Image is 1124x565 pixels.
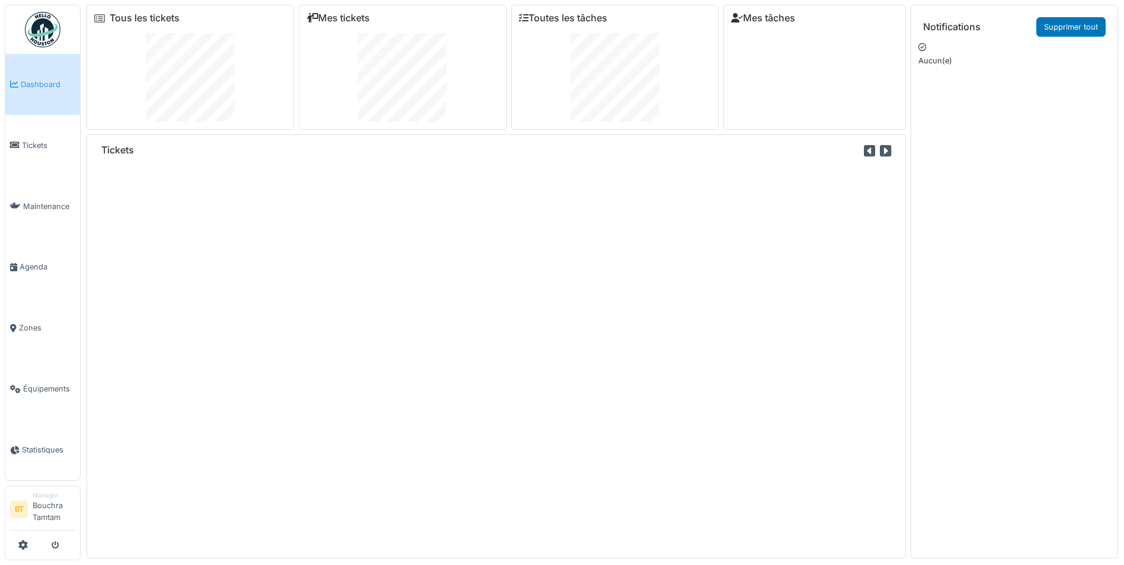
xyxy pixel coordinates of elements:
[5,358,80,419] a: Équipements
[19,322,75,333] span: Zones
[731,12,795,24] a: Mes tâches
[23,383,75,394] span: Équipements
[5,419,80,480] a: Statistiques
[5,54,80,115] a: Dashboard
[101,145,134,156] h6: Tickets
[923,21,981,33] h6: Notifications
[25,12,60,47] img: Badge_color-CXgf-gQk.svg
[306,12,370,24] a: Mes tickets
[22,140,75,151] span: Tickets
[20,261,75,272] span: Agenda
[5,176,80,237] a: Maintenance
[33,491,75,500] div: Manager
[5,115,80,176] a: Tickets
[5,298,80,359] a: Zones
[23,201,75,212] span: Maintenance
[519,12,607,24] a: Toutes les tâches
[5,237,80,298] a: Agenda
[110,12,180,24] a: Tous les tickets
[10,491,75,531] a: BT ManagerBouchra Tamtam
[10,500,28,518] li: BT
[22,444,75,455] span: Statistiques
[21,79,75,90] span: Dashboard
[33,491,75,528] li: Bouchra Tamtam
[918,55,1110,66] p: Aucun(e)
[1036,17,1106,37] a: Supprimer tout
